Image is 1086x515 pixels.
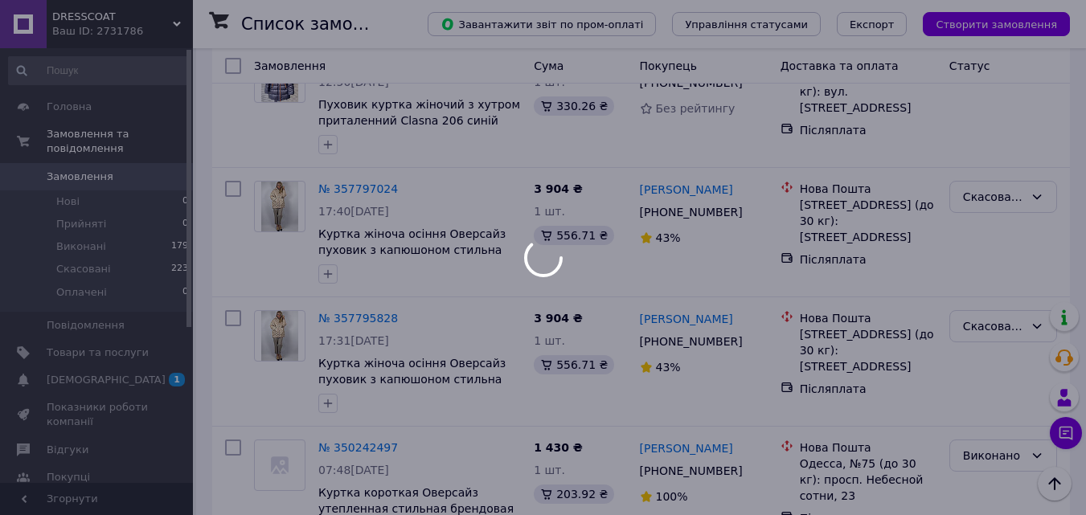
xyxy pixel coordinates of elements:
[949,59,990,72] span: Статус
[800,310,936,326] div: Нова Пошта
[254,439,305,491] a: Фото товару
[907,17,1070,30] a: Створити замовлення
[640,335,743,348] span: [PHONE_NUMBER]
[318,441,398,454] a: № 350242497
[52,24,193,39] div: Ваш ID: 2731786
[534,205,565,218] span: 1 шт.
[800,326,936,374] div: [STREET_ADDRESS] (до 30 кг): [STREET_ADDRESS]
[640,59,697,72] span: Покупець
[640,182,733,198] a: [PERSON_NAME]
[1050,417,1082,449] button: Чат з покупцем
[169,373,185,386] span: 1
[318,312,398,325] a: № 357795828
[47,100,92,114] span: Головна
[534,312,583,325] span: 3 904 ₴
[963,317,1024,335] div: Скасовано
[56,194,80,209] span: Нові
[800,181,936,197] div: Нова Пошта
[685,18,808,31] span: Управління статусами
[261,311,299,361] img: Фото товару
[254,181,305,232] a: Фото товару
[800,439,936,456] div: Нова Пошта
[318,182,398,195] a: № 357797024
[534,355,614,374] div: 556.71 ₴
[47,443,88,457] span: Відгуки
[47,127,193,156] span: Замовлення та повідомлення
[534,59,563,72] span: Cума
[318,98,520,143] a: Пуховик куртка жіночий з хутром приталенний Clasna 206 синій [PERSON_NAME]
[640,440,733,456] a: [PERSON_NAME]
[47,400,149,429] span: Показники роботи компанії
[800,456,936,504] div: Одесса, №75 (до 30 кг): просп. Небесной сотни, 23
[254,59,326,72] span: Замовлення
[672,12,821,36] button: Управління статусами
[171,239,188,254] span: 179
[800,197,936,245] div: [STREET_ADDRESS] (до 30 кг): [STREET_ADDRESS]
[254,310,305,362] a: Фото товару
[850,18,895,31] span: Експорт
[837,12,908,36] button: Експорт
[640,464,743,477] span: [PHONE_NUMBER]
[428,12,656,36] button: Завантажити звіт по пром-оплаті
[656,231,681,244] span: 43%
[963,188,1024,206] div: Скасовано
[171,262,188,276] span: 223
[923,12,1070,36] button: Створити замовлення
[656,490,688,503] span: 100%
[182,194,188,209] span: 0
[534,464,565,476] span: 1 шт.
[640,206,743,219] span: [PHONE_NUMBER]
[534,484,614,504] div: 203.92 ₴
[47,345,149,360] span: Товари та послуги
[800,67,936,116] div: Дніпро, №95 (до 30 кг): вул. [STREET_ADDRESS]
[56,262,111,276] span: Скасовані
[800,122,936,138] div: Післяплата
[8,56,190,85] input: Пошук
[656,361,681,374] span: 43%
[534,441,583,454] span: 1 430 ₴
[56,285,107,300] span: Оплачені
[534,334,565,347] span: 1 шт.
[47,318,125,333] span: Повідомлення
[241,14,404,34] h1: Список замовлень
[441,17,643,31] span: Завантажити звіт по пром-оплаті
[534,96,614,116] div: 330.26 ₴
[781,59,899,72] span: Доставка та оплата
[936,18,1057,31] span: Створити замовлення
[318,205,389,218] span: 17:40[DATE]
[800,381,936,397] div: Післяплата
[52,10,173,24] span: DRESSCOAT
[318,227,506,272] a: Куртка жіноча осіння Оверсайз пуховик з капюшоном стильна 1323 капучино 54
[318,464,389,476] span: 07:48[DATE]
[56,217,106,231] span: Прийняті
[534,182,583,195] span: 3 904 ₴
[534,226,614,245] div: 556.71 ₴
[56,239,106,254] span: Виконані
[656,102,736,115] span: Без рейтингу
[182,285,188,300] span: 0
[182,217,188,231] span: 0
[47,373,166,387] span: [DEMOGRAPHIC_DATA]
[261,182,299,231] img: Фото товару
[640,311,733,327] a: [PERSON_NAME]
[318,357,506,402] a: Куртка жіноча осіння Оверсайз пуховик з капюшоном стильна 1323 капучино
[318,334,389,347] span: 17:31[DATE]
[1038,467,1072,501] button: Наверх
[963,447,1024,464] div: Виконано
[47,170,113,184] span: Замовлення
[47,470,90,484] span: Покупці
[800,251,936,268] div: Післяплата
